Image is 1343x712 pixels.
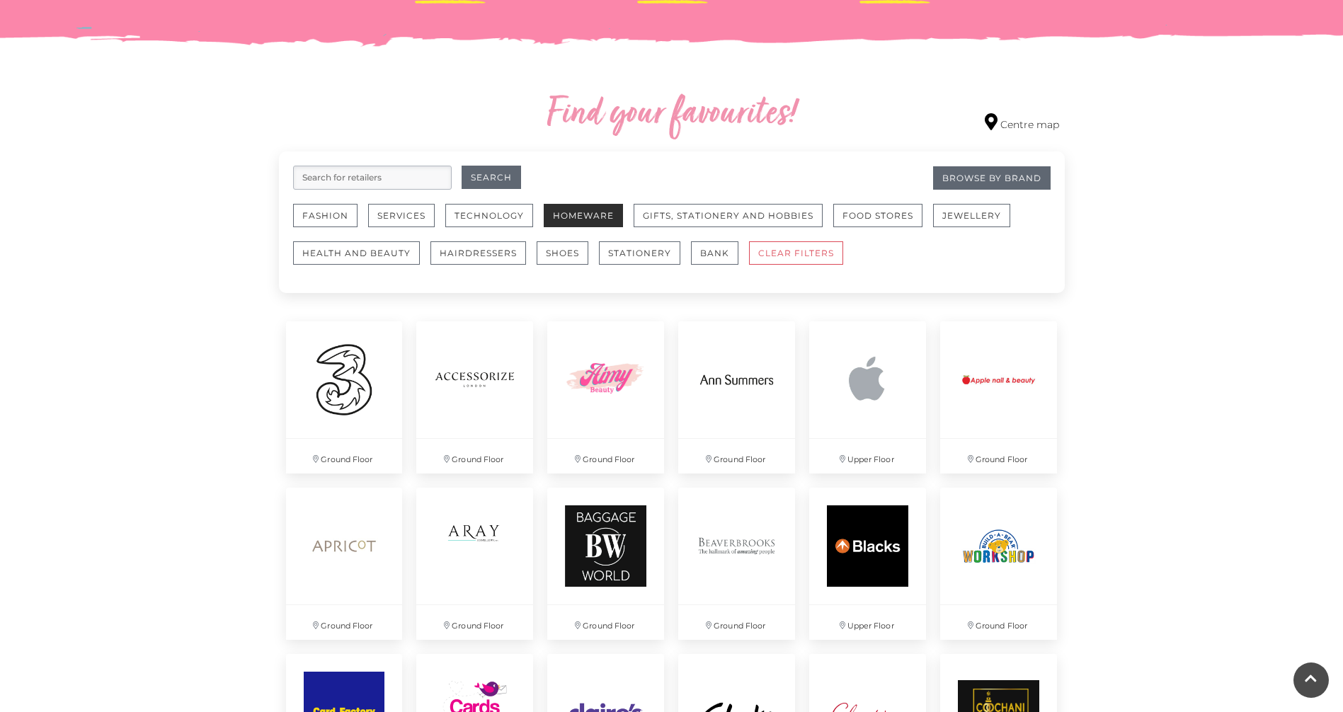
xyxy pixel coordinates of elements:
[430,241,526,265] button: Hairdressers
[293,241,430,279] a: Health and Beauty
[537,241,588,265] button: Shoes
[809,605,926,640] p: Upper Floor
[933,166,1051,190] a: Browse By Brand
[933,314,1064,481] a: Ground Floor
[293,241,420,265] button: Health and Beauty
[293,204,368,241] a: Fashion
[671,314,802,481] a: Ground Floor
[416,439,533,473] p: Ground Floor
[409,314,540,481] a: Ground Floor
[445,204,544,241] a: Technology
[933,204,1021,241] a: Jewellery
[985,113,1059,132] a: Centre map
[445,204,533,227] button: Technology
[537,241,599,279] a: Shoes
[416,605,533,640] p: Ground Floor
[544,204,634,241] a: Homeware
[749,241,854,279] a: CLEAR FILTERS
[802,314,933,481] a: Upper Floor
[678,605,795,640] p: Ground Floor
[279,314,410,481] a: Ground Floor
[933,204,1010,227] button: Jewellery
[940,605,1057,640] p: Ground Floor
[833,204,922,227] button: Food Stores
[368,204,435,227] button: Services
[634,204,823,227] button: Gifts, Stationery and Hobbies
[547,605,664,640] p: Ground Floor
[691,241,738,265] button: Bank
[671,481,802,647] a: Ground Floor
[749,241,843,265] button: CLEAR FILTERS
[933,481,1064,647] a: Ground Floor
[809,439,926,473] p: Upper Floor
[599,241,691,279] a: Stationery
[540,314,671,481] a: Ground Floor
[691,241,749,279] a: Bank
[833,204,933,241] a: Food Stores
[940,439,1057,473] p: Ground Floor
[409,481,540,647] a: Ground Floor
[634,204,833,241] a: Gifts, Stationery and Hobbies
[547,439,664,473] p: Ground Floor
[802,481,933,647] a: Upper Floor
[293,166,452,190] input: Search for retailers
[413,92,930,137] h2: Find your favourites!
[678,439,795,473] p: Ground Floor
[430,241,537,279] a: Hairdressers
[279,481,410,647] a: Ground Floor
[293,204,358,227] button: Fashion
[462,166,521,189] button: Search
[540,481,671,647] a: Ground Floor
[544,204,623,227] button: Homeware
[368,204,445,241] a: Services
[599,241,680,265] button: Stationery
[286,605,403,640] p: Ground Floor
[286,439,403,473] p: Ground Floor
